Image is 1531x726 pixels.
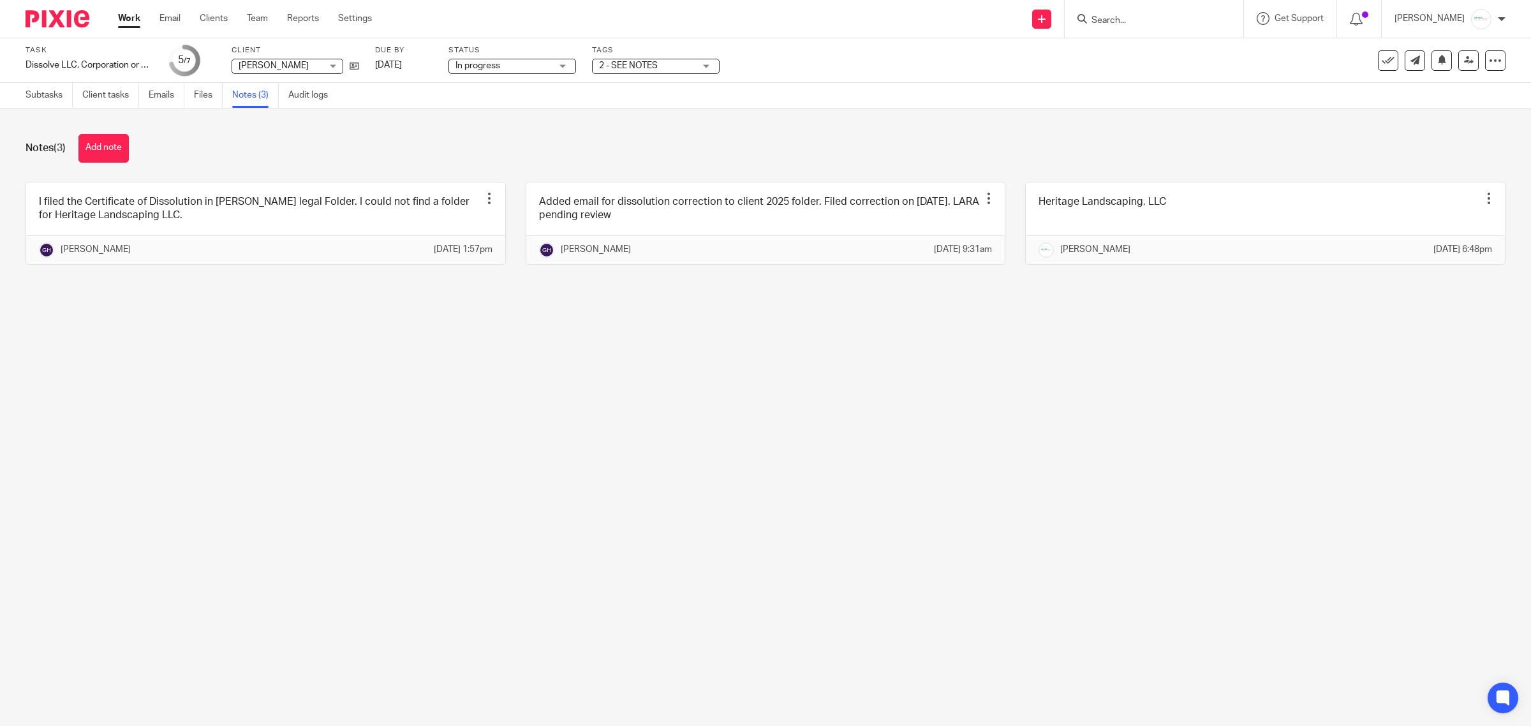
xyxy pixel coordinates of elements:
p: [PERSON_NAME] [561,243,631,256]
img: _Logo.png [1471,9,1491,29]
a: Team [247,12,268,25]
img: _Logo.png [1039,242,1054,258]
p: [PERSON_NAME] [1060,243,1130,256]
div: Dissolve LLC, Corporation or Nonprofit - MI (File for Client) [26,59,153,71]
a: Settings [338,12,372,25]
p: [DATE] 6:48pm [1433,243,1492,256]
a: Emails [149,83,184,108]
a: Work [118,12,140,25]
label: Due by [375,45,433,56]
span: 2 - SEE NOTES [599,61,658,70]
span: [PERSON_NAME] [239,61,309,70]
input: Search [1090,15,1205,27]
div: 5 [178,53,191,68]
img: svg%3E [539,242,554,258]
small: /7 [184,57,191,64]
button: Add note [78,134,129,163]
a: Reports [287,12,319,25]
h1: Notes [26,142,66,155]
span: In progress [455,61,500,70]
label: Client [232,45,359,56]
a: Files [194,83,223,108]
span: [DATE] [375,61,402,70]
label: Task [26,45,153,56]
a: Client tasks [82,83,139,108]
p: [DATE] 9:31am [934,243,992,256]
a: Clients [200,12,228,25]
p: [PERSON_NAME] [61,243,131,256]
label: Status [448,45,576,56]
a: Notes (3) [232,83,279,108]
label: Tags [592,45,720,56]
a: Subtasks [26,83,73,108]
p: [PERSON_NAME] [1394,12,1465,25]
p: [DATE] 1:57pm [434,243,492,256]
a: Audit logs [288,83,337,108]
span: Get Support [1275,14,1324,23]
span: (3) [54,143,66,153]
img: Pixie [26,10,89,27]
a: Email [159,12,181,25]
img: svg%3E [39,242,54,258]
